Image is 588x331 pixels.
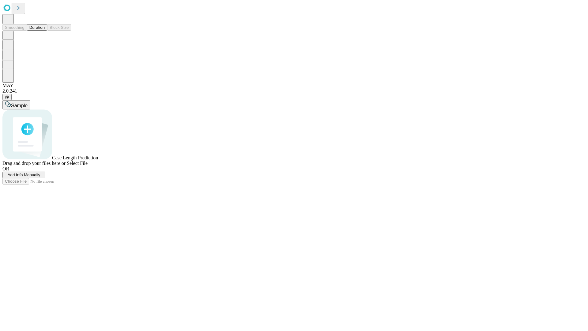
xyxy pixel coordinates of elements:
[8,173,40,177] span: Add Info Manually
[2,166,9,171] span: OR
[2,83,586,88] div: MAY
[52,155,98,160] span: Case Length Prediction
[2,94,12,100] button: @
[2,24,27,31] button: Smoothing
[11,103,28,108] span: Sample
[2,100,30,109] button: Sample
[67,161,88,166] span: Select File
[2,172,45,178] button: Add Info Manually
[5,95,9,99] span: @
[2,88,586,94] div: 2.0.241
[2,161,66,166] span: Drag and drop your files here or
[47,24,71,31] button: Block Size
[27,24,47,31] button: Duration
